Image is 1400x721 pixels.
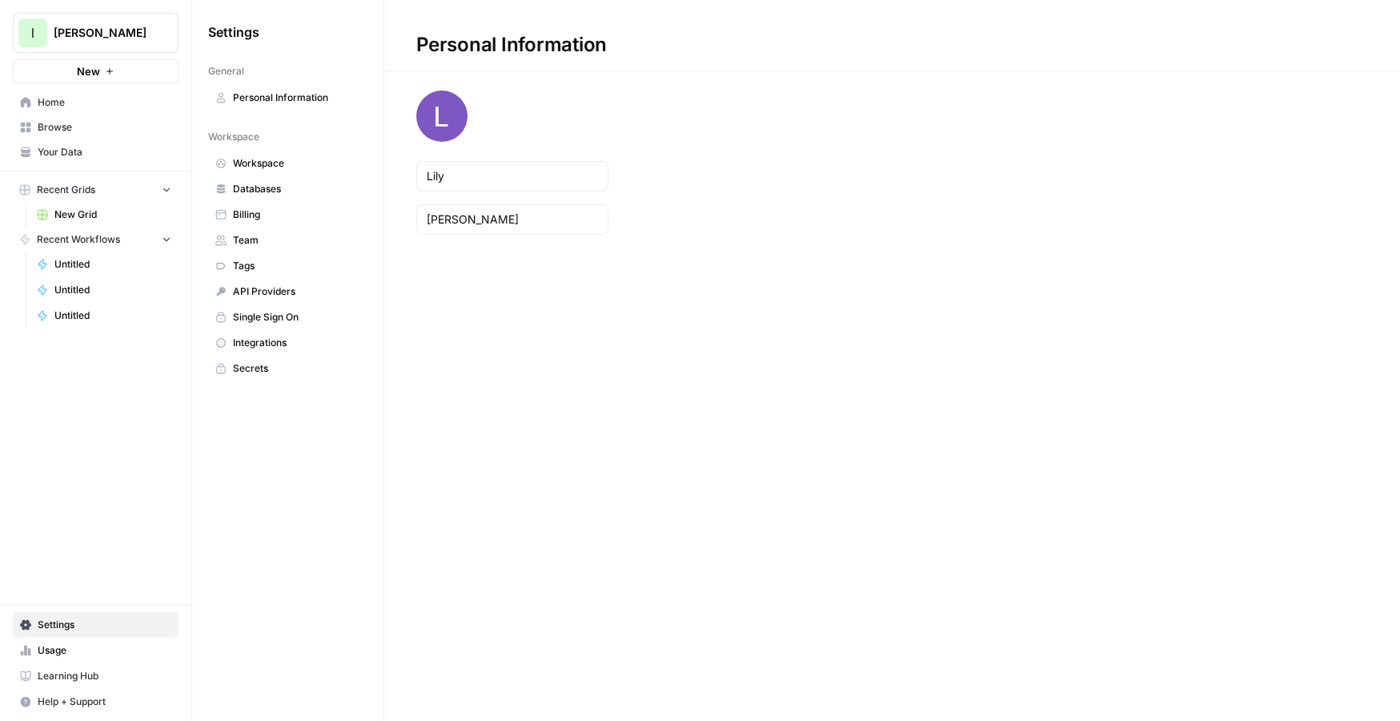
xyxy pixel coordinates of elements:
span: Settings [38,618,171,632]
a: Integrations [208,330,367,356]
a: New Grid [30,202,179,228]
span: Secrets [233,361,360,376]
a: Personal Information [208,85,367,111]
span: Team [233,233,360,248]
div: Personal Information [384,32,639,58]
a: Secrets [208,356,367,381]
span: Personal Information [233,91,360,105]
a: Your Data [13,139,179,165]
button: Workspace: lily baker [13,13,179,53]
span: Browse [38,120,171,135]
a: Team [208,228,367,253]
span: Your Data [38,145,171,159]
span: [PERSON_NAME] [54,25,150,41]
img: avatar [416,91,467,142]
a: API Providers [208,279,367,304]
button: Help + Support [13,689,179,715]
span: Help + Support [38,695,171,709]
span: Usage [38,643,171,658]
span: New Grid [54,207,171,222]
span: Single Sign On [233,310,360,324]
a: Databases [208,176,367,202]
span: Recent Workflows [37,232,120,247]
span: Integrations [233,336,360,350]
button: Recent Workflows [13,228,179,252]
span: General [208,64,244,79]
a: Untitled [30,252,179,277]
a: Untitled [30,303,179,328]
span: Billing [233,207,360,222]
span: Untitled [54,283,171,297]
a: Browse [13,115,179,140]
span: Settings [208,22,259,42]
span: Learning Hub [38,669,171,683]
a: Usage [13,638,179,663]
a: Untitled [30,277,179,303]
span: Untitled [54,308,171,323]
a: Workspace [208,151,367,176]
span: New [77,63,100,79]
span: Workspace [208,130,259,144]
span: Workspace [233,156,360,171]
span: Databases [233,182,360,196]
a: Learning Hub [13,663,179,689]
button: New [13,59,179,83]
span: l [31,23,34,42]
a: Tags [208,253,367,279]
a: Home [13,90,179,115]
span: API Providers [233,284,360,299]
a: Settings [13,612,179,638]
span: Recent Grids [37,183,95,197]
span: Untitled [54,257,171,272]
span: Home [38,95,171,110]
button: Recent Grids [13,178,179,202]
a: Billing [208,202,367,228]
a: Single Sign On [208,304,367,330]
span: Tags [233,259,360,273]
